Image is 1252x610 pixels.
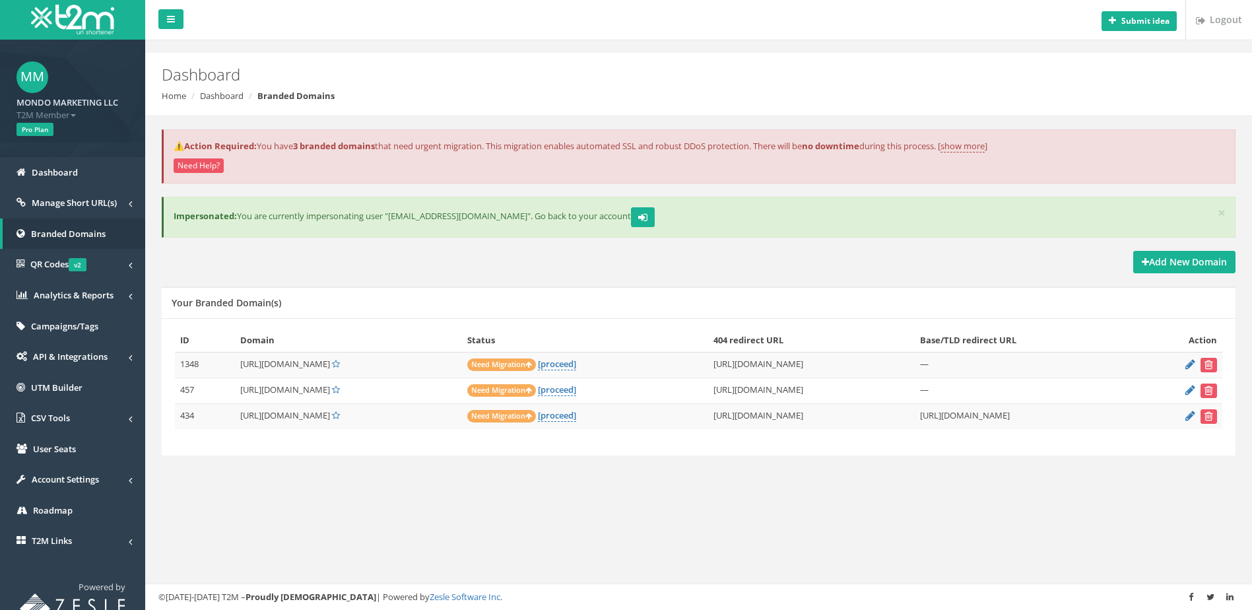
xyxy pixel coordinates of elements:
td: [URL][DOMAIN_NAME] [708,352,915,378]
td: 457 [175,378,235,403]
th: Base/TLD redirect URL [915,329,1135,352]
div: ©[DATE]-[DATE] T2M – | Powered by [158,591,1239,603]
span: User Seats [33,443,76,455]
a: MONDO MARKETING LLC T2M Member [16,93,129,121]
span: [URL][DOMAIN_NAME] [240,409,330,421]
span: v2 [69,258,86,271]
a: show more [940,140,985,152]
button: × [1218,206,1226,220]
span: T2M Member [16,109,129,121]
span: Dashboard [32,166,78,178]
span: Need Migration [467,384,536,397]
a: Set Default [332,358,340,370]
td: — [915,378,1135,403]
span: Need Migration [467,410,536,423]
span: Roadmap [33,504,73,516]
a: Zesle Software Inc. [430,591,502,603]
button: Submit idea [1102,11,1177,31]
span: Branded Domains [31,228,106,240]
a: [proceed] [538,409,576,422]
span: Powered by [79,581,125,593]
span: Pro Plan [16,123,53,136]
a: Home [162,90,186,102]
h5: Your Branded Domain(s) [172,298,281,308]
a: Dashboard [200,90,244,102]
img: T2M [31,5,114,34]
span: CSV Tools [31,412,70,424]
th: Status [462,329,708,352]
strong: 3 branded domains [293,140,375,152]
strong: Branded Domains [257,90,335,102]
td: [URL][DOMAIN_NAME] [708,378,915,403]
td: [URL][DOMAIN_NAME] [915,403,1135,429]
span: [URL][DOMAIN_NAME] [240,358,330,370]
div: You are currently impersonating user "[EMAIL_ADDRESS][DOMAIN_NAME]". Go back to your account [162,197,1236,238]
span: T2M Links [32,535,72,547]
th: Action [1135,329,1222,352]
td: [URL][DOMAIN_NAME] [708,403,915,429]
span: Manage Short URL(s) [32,197,117,209]
strong: Add New Domain [1142,255,1227,268]
span: [URL][DOMAIN_NAME] [240,384,330,395]
span: UTM Builder [31,382,82,393]
td: — [915,352,1135,378]
a: [proceed] [538,358,576,370]
b: Impersonated: [174,211,237,222]
span: Analytics & Reports [34,289,114,301]
a: Add New Domain [1133,251,1236,273]
a: Set Default [332,384,340,395]
strong: ⚠️Action Required: [174,140,257,152]
th: ID [175,329,235,352]
a: [proceed] [538,384,576,396]
th: Domain [235,329,462,352]
td: 434 [175,403,235,429]
b: Submit idea [1121,15,1170,26]
strong: MONDO MARKETING LLC [16,96,118,108]
h2: Dashboard [162,66,1053,83]
span: Need Migration [467,358,536,371]
span: API & Integrations [33,351,108,362]
p: You have that need urgent migration. This migration enables automated SSL and robust DDoS protect... [174,140,1225,152]
span: QR Codes [30,258,86,270]
span: Account Settings [32,473,99,485]
td: 1348 [175,352,235,378]
strong: Proudly [DEMOGRAPHIC_DATA] [246,591,376,603]
a: Set Default [332,409,340,421]
span: MM [16,61,48,93]
th: 404 redirect URL [708,329,915,352]
span: Campaigns/Tags [31,320,98,332]
button: Need Help? [174,158,224,173]
strong: no downtime [802,140,859,152]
